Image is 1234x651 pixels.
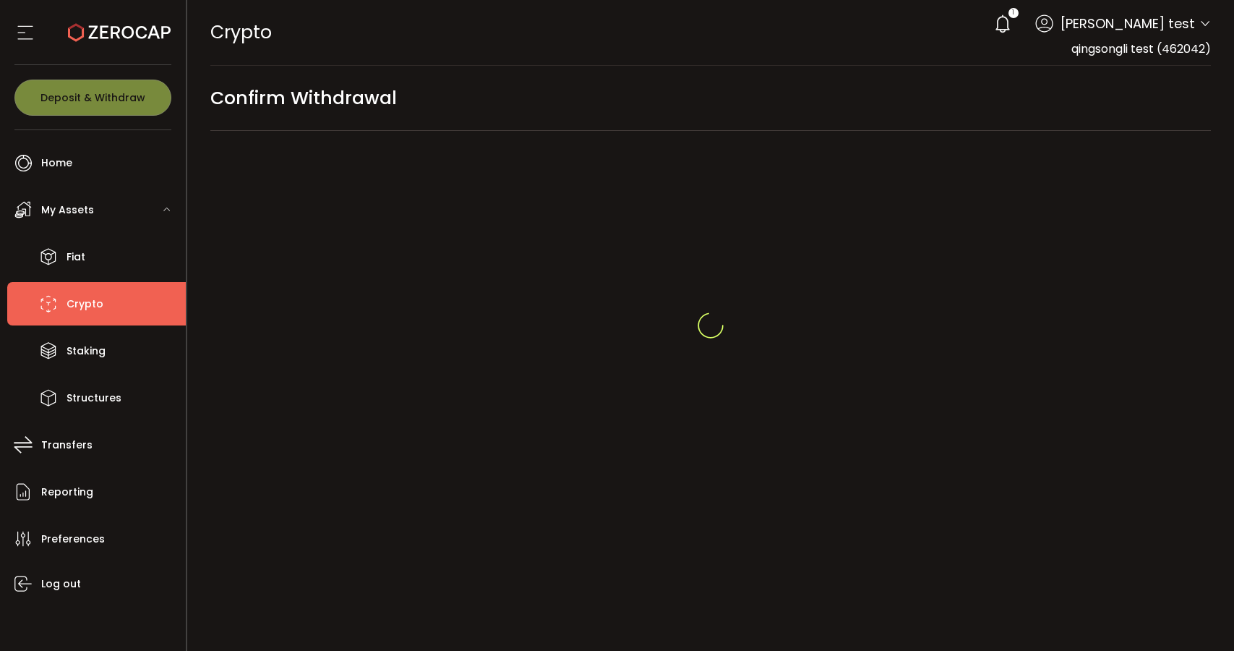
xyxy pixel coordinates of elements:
[41,529,105,550] span: Preferences
[67,247,85,268] span: Fiat
[41,200,94,221] span: My Assets
[67,294,103,315] span: Crypto
[67,388,121,409] span: Structures
[41,482,93,503] span: Reporting
[41,153,72,174] span: Home
[41,574,81,595] span: Log out
[14,80,171,116] button: Deposit & Withdraw
[40,93,145,103] span: Deposit & Withdraw
[67,341,106,362] span: Staking
[41,435,93,456] span: Transfers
